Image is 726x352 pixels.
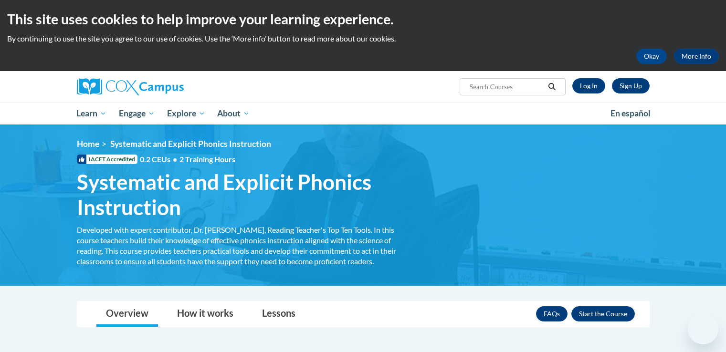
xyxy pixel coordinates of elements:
a: About [211,103,256,124]
span: Systematic and Explicit Phonics Instruction [110,139,271,149]
span: En español [610,108,651,118]
a: FAQs [536,306,568,321]
a: Register [612,78,650,93]
a: Explore [161,103,211,124]
iframe: Button to launch messaging window [688,314,718,344]
a: Learn [71,103,113,124]
a: How it works [168,301,243,327]
a: Lessons [253,301,305,327]
span: • [173,155,177,164]
span: 2 Training Hours [179,155,235,164]
h2: This site uses cookies to help improve your learning experience. [7,10,719,29]
div: Developed with expert contributor, Dr. [PERSON_NAME], Reading Teacher's Top Ten Tools. In this co... [77,225,406,267]
span: Explore [167,108,205,119]
button: Enroll [571,306,635,321]
button: Search [545,81,559,93]
p: By continuing to use the site you agree to our use of cookies. Use the ‘More info’ button to read... [7,33,719,44]
a: Overview [96,301,158,327]
img: Cox Campus [77,78,184,95]
span: 0.2 CEUs [140,154,235,165]
a: More Info [674,49,719,64]
input: Search Courses [468,81,545,93]
a: Engage [113,103,161,124]
a: Home [77,139,99,149]
span: About [217,108,250,119]
span: Engage [119,108,155,119]
span: IACET Accredited [77,155,137,164]
a: Cox Campus [77,78,258,95]
span: Systematic and Explicit Phonics Instruction [77,169,406,220]
div: Main menu [63,103,664,124]
button: Okay [636,49,667,64]
a: En español [604,104,657,124]
a: Log In [572,78,605,93]
span: Learn [76,108,106,119]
